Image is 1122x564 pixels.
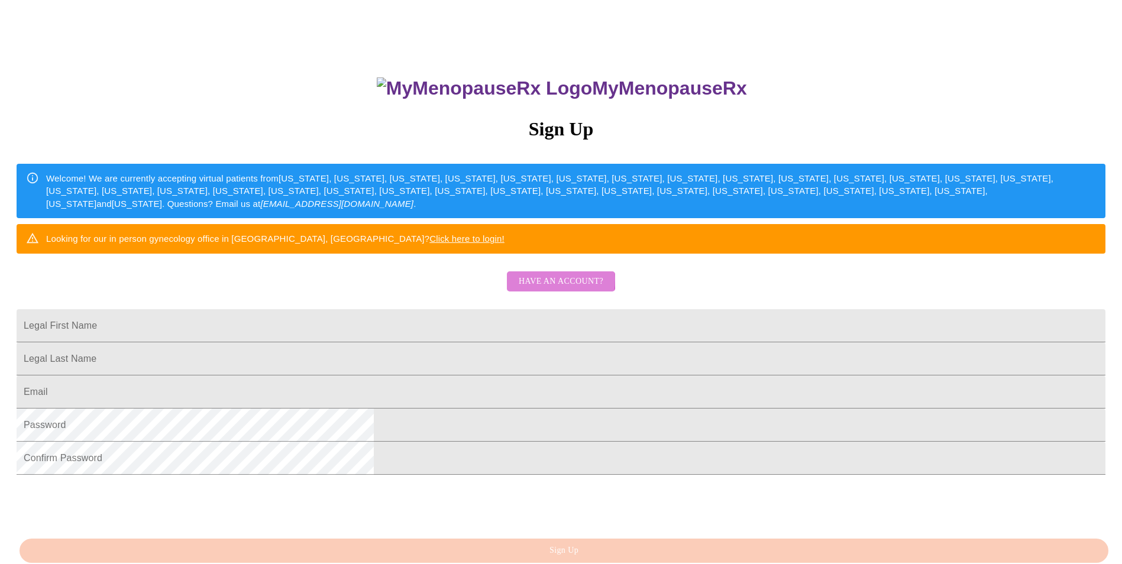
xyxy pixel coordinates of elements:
em: [EMAIL_ADDRESS][DOMAIN_NAME] [260,199,413,209]
iframe: reCAPTCHA [17,481,196,527]
span: Have an account? [519,274,603,289]
button: Have an account? [507,271,615,292]
a: Click here to login! [429,234,505,244]
h3: Sign Up [17,118,1105,140]
a: Have an account? [504,284,618,294]
div: Looking for our in person gynecology office in [GEOGRAPHIC_DATA], [GEOGRAPHIC_DATA]? [46,228,505,249]
div: Welcome! We are currently accepting virtual patients from [US_STATE], [US_STATE], [US_STATE], [US... [46,167,1096,215]
img: MyMenopauseRx Logo [377,77,592,99]
h3: MyMenopauseRx [18,77,1106,99]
